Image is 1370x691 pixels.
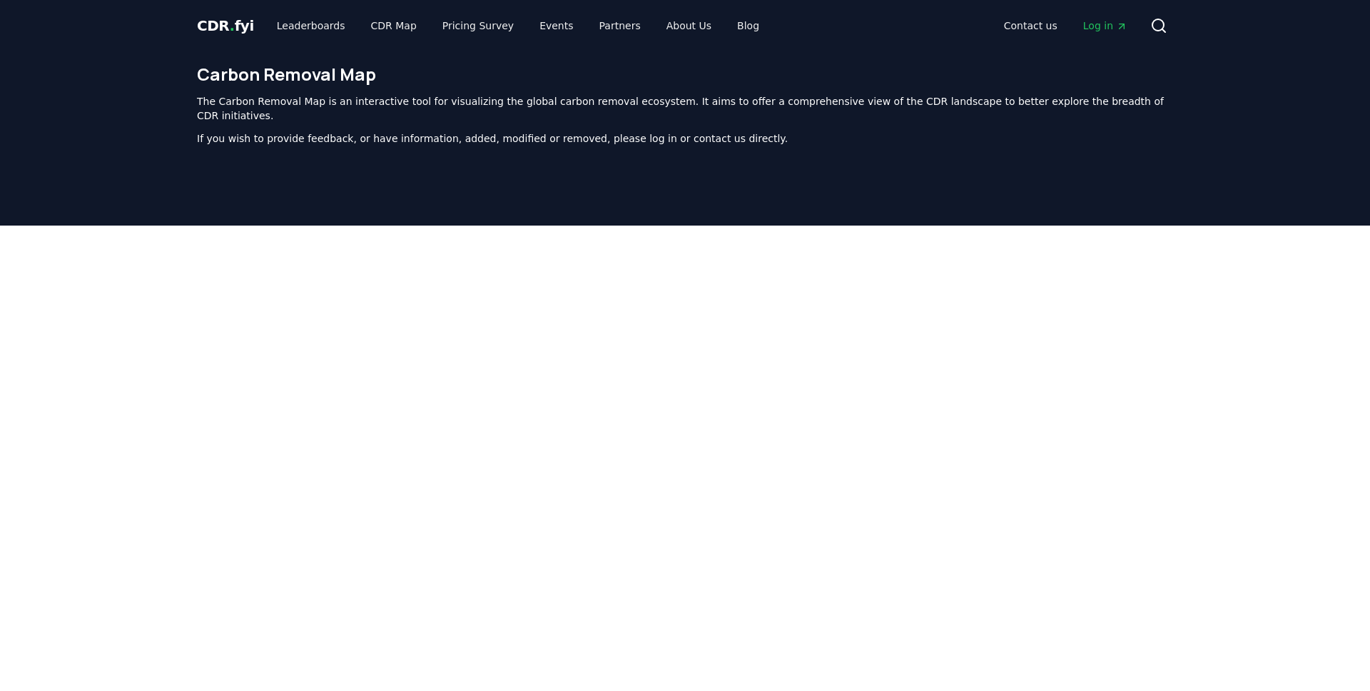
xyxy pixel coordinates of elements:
a: Log in [1072,13,1139,39]
nav: Main [993,13,1139,39]
a: Contact us [993,13,1069,39]
a: CDR.fyi [197,16,254,36]
p: The Carbon Removal Map is an interactive tool for visualizing the global carbon removal ecosystem... [197,94,1173,123]
a: About Us [655,13,723,39]
a: Blog [726,13,771,39]
a: Pricing Survey [431,13,525,39]
nav: Main [265,13,771,39]
span: Log in [1083,19,1127,33]
a: Partners [588,13,652,39]
span: . [230,17,235,34]
a: CDR Map [360,13,428,39]
p: If you wish to provide feedback, or have information, added, modified or removed, please log in o... [197,131,1173,146]
a: Leaderboards [265,13,357,39]
span: CDR fyi [197,17,254,34]
h1: Carbon Removal Map [197,63,1173,86]
a: Events [528,13,584,39]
